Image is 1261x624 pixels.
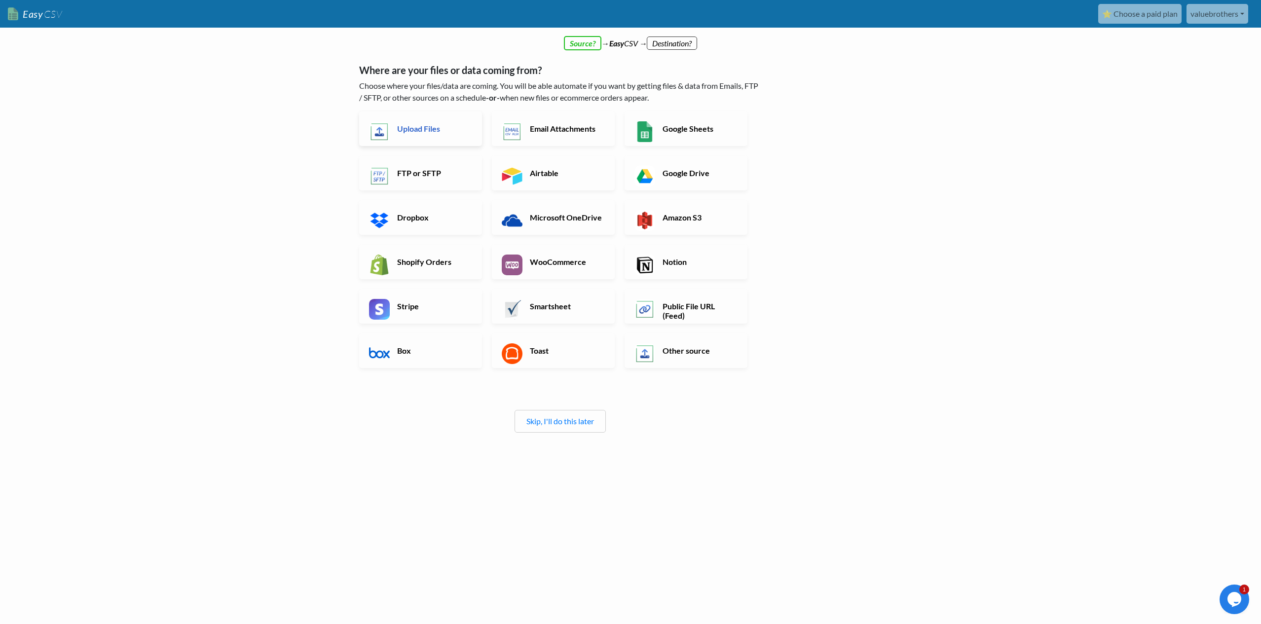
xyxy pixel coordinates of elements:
b: -or- [486,93,500,102]
h6: Public File URL (Feed) [660,301,738,320]
img: Microsoft OneDrive App & API [502,210,522,231]
a: Airtable [492,156,615,190]
a: Shopify Orders [359,245,482,279]
img: Upload Files App & API [369,121,390,142]
h6: Google Drive [660,168,738,178]
h6: FTP or SFTP [395,168,472,178]
a: FTP or SFTP [359,156,482,190]
a: Stripe [359,289,482,324]
h6: Shopify Orders [395,257,472,266]
div: → CSV → [349,28,912,49]
h6: Notion [660,257,738,266]
iframe: chat widget [1220,585,1251,614]
h6: Email Attachments [527,124,605,133]
a: Smartsheet [492,289,615,324]
a: Toast [492,333,615,368]
img: WooCommerce App & API [502,255,522,275]
a: Other source [625,333,747,368]
a: Dropbox [359,200,482,235]
a: Google Sheets [625,111,747,146]
h6: Stripe [395,301,472,311]
img: Shopify App & API [369,255,390,275]
img: Google Drive App & API [634,166,655,186]
a: Notion [625,245,747,279]
img: Public File URL App & API [634,299,655,320]
a: Skip, I'll do this later [526,416,594,426]
img: Box App & API [369,343,390,364]
span: CSV [43,8,62,20]
a: Amazon S3 [625,200,747,235]
a: Microsoft OneDrive [492,200,615,235]
a: Box [359,333,482,368]
img: Stripe App & API [369,299,390,320]
a: EasyCSV [8,4,62,24]
a: Google Drive [625,156,747,190]
img: Notion App & API [634,255,655,275]
a: Public File URL (Feed) [625,289,747,324]
img: Amazon S3 App & API [634,210,655,231]
img: Smartsheet App & API [502,299,522,320]
img: Toast App & API [502,343,522,364]
h6: Toast [527,346,605,355]
h6: Airtable [527,168,605,178]
a: ⭐ Choose a paid plan [1098,4,1182,24]
a: WooCommerce [492,245,615,279]
h5: Where are your files or data coming from? [359,64,761,76]
a: Upload Files [359,111,482,146]
p: Choose where your files/data are coming. You will be able automate if you want by getting files &... [359,80,761,104]
h6: Upload Files [395,124,472,133]
a: Email Attachments [492,111,615,146]
img: Airtable App & API [502,166,522,186]
h6: Other source [660,346,738,355]
img: Google Sheets App & API [634,121,655,142]
h6: Amazon S3 [660,213,738,222]
img: Other Source App & API [634,343,655,364]
img: Email New CSV or XLSX File App & API [502,121,522,142]
h6: Dropbox [395,213,472,222]
h6: Box [395,346,472,355]
h6: Google Sheets [660,124,738,133]
h6: Microsoft OneDrive [527,213,605,222]
img: FTP or SFTP App & API [369,166,390,186]
h6: WooCommerce [527,257,605,266]
h6: Smartsheet [527,301,605,311]
a: valuebrothers [1187,4,1248,24]
img: Dropbox App & API [369,210,390,231]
